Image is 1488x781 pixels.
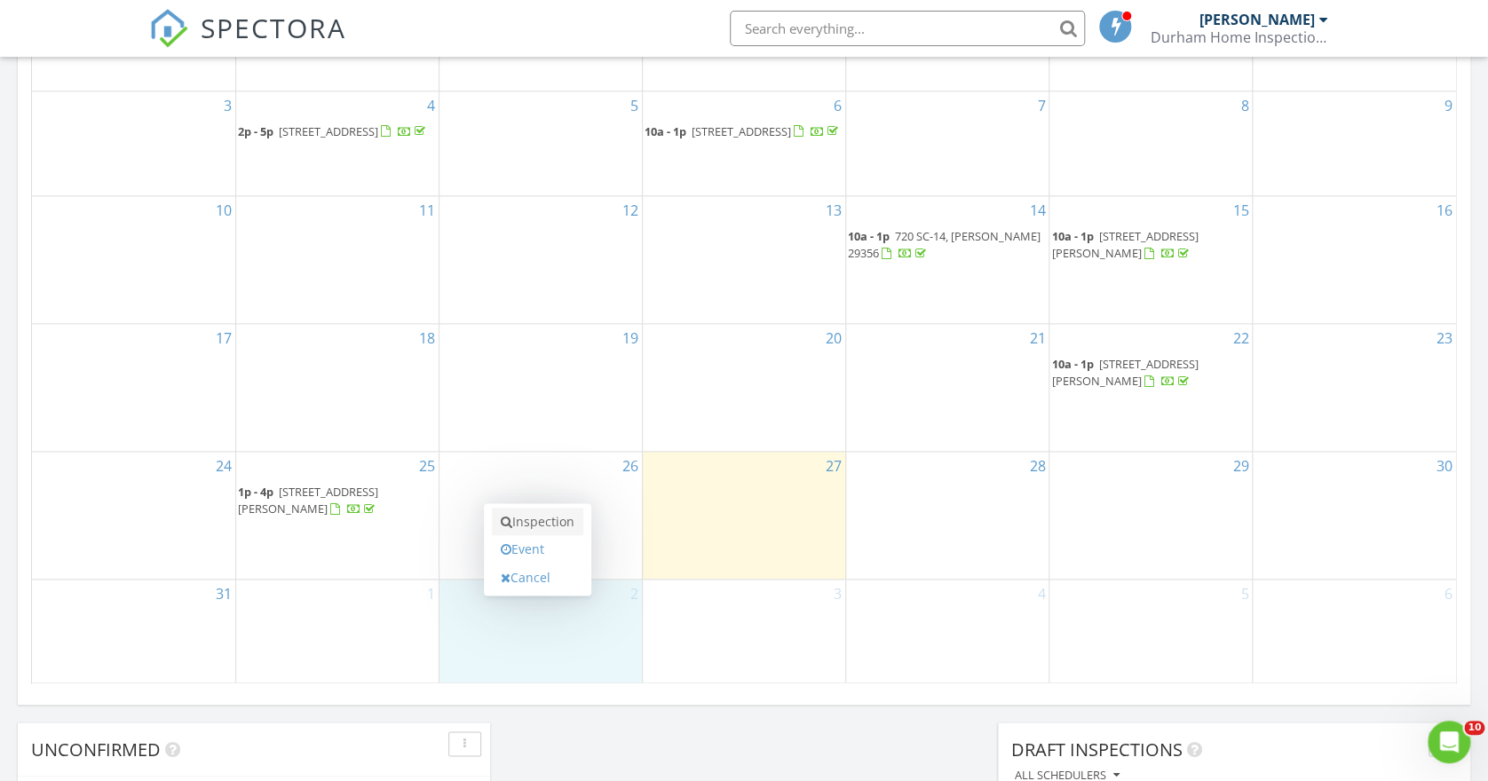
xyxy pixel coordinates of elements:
span: Unconfirmed [31,737,161,761]
td: Go to September 4, 2025 [846,579,1049,682]
td: Go to August 16, 2025 [1253,195,1456,323]
a: 10a - 1p [STREET_ADDRESS][PERSON_NAME] [1051,228,1198,261]
a: Event [492,535,583,564]
td: Go to August 28, 2025 [846,451,1049,579]
td: Go to August 13, 2025 [642,195,845,323]
a: Go to August 15, 2025 [1229,196,1252,225]
span: [STREET_ADDRESS] [279,123,378,139]
a: Go to August 19, 2025 [619,324,642,352]
a: Go to August 11, 2025 [416,196,439,225]
a: Inspection [492,508,583,536]
td: Go to August 4, 2025 [235,91,439,195]
a: Cancel [492,564,583,592]
span: [STREET_ADDRESS][PERSON_NAME] [238,484,378,517]
td: Go to August 10, 2025 [32,195,235,323]
td: Go to August 8, 2025 [1049,91,1253,195]
a: Go to August 13, 2025 [822,196,845,225]
a: Go to August 29, 2025 [1229,452,1252,480]
a: Go to August 24, 2025 [212,452,235,480]
a: Go to August 12, 2025 [619,196,642,225]
a: Go to September 1, 2025 [423,580,439,608]
td: Go to September 6, 2025 [1253,579,1456,682]
a: Go to August 23, 2025 [1433,324,1456,352]
a: Go to August 22, 2025 [1229,324,1252,352]
td: Go to September 2, 2025 [439,579,642,682]
div: Durham Home Inspection LLC [1150,28,1327,46]
td: Go to August 18, 2025 [235,323,439,451]
a: 10a - 1p [STREET_ADDRESS][PERSON_NAME] [1051,226,1250,264]
td: Go to August 19, 2025 [439,323,642,451]
a: Go to August 8, 2025 [1237,91,1252,120]
td: Go to August 11, 2025 [235,195,439,323]
td: Go to August 9, 2025 [1253,91,1456,195]
span: Draft Inspections [1011,737,1183,761]
span: 10a - 1p [645,123,686,139]
a: 1p - 4p [STREET_ADDRESS][PERSON_NAME] [238,482,437,520]
td: Go to August 5, 2025 [439,91,642,195]
a: 10a - 1p [STREET_ADDRESS][PERSON_NAME] [1051,356,1198,389]
a: Go to August 10, 2025 [212,196,235,225]
img: The Best Home Inspection Software - Spectora [149,9,188,48]
span: [STREET_ADDRESS][PERSON_NAME] [1051,228,1198,261]
div: All schedulers [1015,769,1120,781]
td: Go to August 22, 2025 [1049,323,1253,451]
a: 10a - 1p [STREET_ADDRESS][PERSON_NAME] [1051,354,1250,392]
iframe: Intercom live chat [1428,721,1470,763]
td: Go to August 29, 2025 [1049,451,1253,579]
td: Go to August 12, 2025 [439,195,642,323]
a: Go to August 28, 2025 [1025,452,1049,480]
td: Go to August 14, 2025 [846,195,1049,323]
a: 10a - 1p [STREET_ADDRESS] [645,123,842,139]
td: Go to September 5, 2025 [1049,579,1253,682]
a: Go to September 6, 2025 [1441,580,1456,608]
a: Go to August 27, 2025 [822,452,845,480]
a: Go to September 3, 2025 [830,580,845,608]
td: Go to August 3, 2025 [32,91,235,195]
a: Go to August 21, 2025 [1025,324,1049,352]
span: 10 [1464,721,1484,735]
a: 2p - 5p [STREET_ADDRESS] [238,123,429,139]
a: Go to August 9, 2025 [1441,91,1456,120]
td: Go to August 7, 2025 [846,91,1049,195]
a: 2p - 5p [STREET_ADDRESS] [238,122,437,143]
td: Go to August 17, 2025 [32,323,235,451]
a: 10a - 1p 720 SC-14, [PERSON_NAME] 29356 [848,228,1041,261]
td: Go to August 30, 2025 [1253,451,1456,579]
span: 10a - 1p [1051,356,1093,372]
a: Go to September 5, 2025 [1237,580,1252,608]
a: Go to August 4, 2025 [423,91,439,120]
a: Go to August 5, 2025 [627,91,642,120]
td: Go to September 1, 2025 [235,579,439,682]
a: Go to September 4, 2025 [1033,580,1049,608]
td: Go to August 27, 2025 [642,451,845,579]
td: Go to August 31, 2025 [32,579,235,682]
td: Go to August 23, 2025 [1253,323,1456,451]
td: Go to August 6, 2025 [642,91,845,195]
a: Go to August 16, 2025 [1433,196,1456,225]
input: Search everything... [730,11,1085,46]
span: SPECTORA [201,9,346,46]
a: Go to August 30, 2025 [1433,452,1456,480]
a: 10a - 1p 720 SC-14, [PERSON_NAME] 29356 [848,226,1047,264]
td: Go to August 15, 2025 [1049,195,1253,323]
span: [STREET_ADDRESS][PERSON_NAME] [1051,356,1198,389]
td: Go to September 3, 2025 [642,579,845,682]
td: Go to August 24, 2025 [32,451,235,579]
a: Go to August 7, 2025 [1033,91,1049,120]
a: 1p - 4p [STREET_ADDRESS][PERSON_NAME] [238,484,378,517]
span: 10a - 1p [848,228,890,244]
span: 2p - 5p [238,123,273,139]
a: Go to August 14, 2025 [1025,196,1049,225]
td: Go to August 26, 2025 [439,451,642,579]
a: Go to August 25, 2025 [416,452,439,480]
a: Go to August 31, 2025 [212,580,235,608]
a: SPECTORA [149,24,346,61]
a: Go to August 26, 2025 [619,452,642,480]
a: 10a - 1p [STREET_ADDRESS] [645,122,843,143]
td: Go to August 21, 2025 [846,323,1049,451]
span: 1p - 4p [238,484,273,500]
span: 10a - 1p [1051,228,1093,244]
span: [STREET_ADDRESS] [692,123,791,139]
a: Go to August 20, 2025 [822,324,845,352]
div: [PERSON_NAME] [1199,11,1314,28]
